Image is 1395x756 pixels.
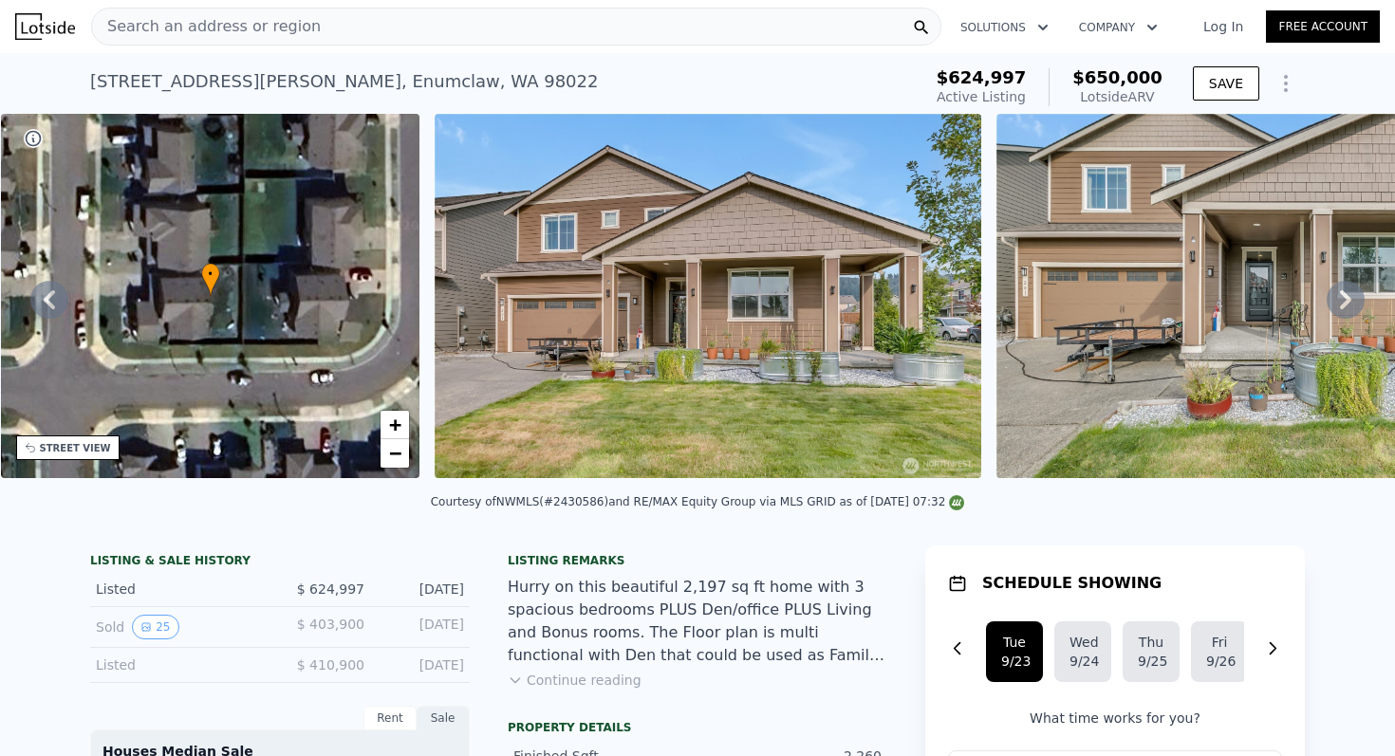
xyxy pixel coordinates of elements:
span: Active Listing [937,89,1026,104]
div: [DATE] [380,615,464,639]
a: Zoom out [381,439,409,468]
div: • [201,263,220,296]
span: $ 624,997 [297,581,364,597]
div: [STREET_ADDRESS][PERSON_NAME] , Enumclaw , WA 98022 [90,68,598,95]
div: 9/24 [1069,652,1096,671]
div: Fri [1206,633,1233,652]
button: Thu9/25 [1123,621,1180,682]
span: + [389,413,401,436]
div: Tue [1001,633,1028,652]
div: 9/23 [1001,652,1028,671]
div: Listed [96,580,265,599]
button: Wed9/24 [1054,621,1111,682]
img: Lotside [15,13,75,40]
button: View historical data [132,615,178,639]
img: Sale: 167694707 Parcel: 97547966 [435,114,981,478]
a: Free Account [1266,10,1380,43]
div: Listing remarks [508,553,887,568]
div: Sale [417,706,470,730]
div: [DATE] [380,580,464,599]
a: Zoom in [381,411,409,439]
div: STREET VIEW [40,441,111,455]
img: NWMLS Logo [949,495,964,510]
div: 9/25 [1138,652,1164,671]
div: 9/26 [1206,652,1233,671]
div: Lotside ARV [1072,87,1162,106]
div: Property details [508,720,887,735]
button: Company [1064,10,1173,45]
button: Continue reading [508,671,642,690]
button: Solutions [945,10,1064,45]
span: $624,997 [937,67,1027,87]
span: $650,000 [1072,67,1162,87]
button: Show Options [1267,65,1305,102]
div: LISTING & SALE HISTORY [90,553,470,572]
div: Listed [96,655,265,674]
span: $ 403,900 [297,617,364,632]
div: Rent [363,706,417,730]
button: Tue9/23 [986,621,1043,682]
div: Courtesy of NWMLS (#2430586) and RE/MAX Equity Group via MLS GRID as of [DATE] 07:32 [431,495,965,508]
div: Thu [1138,633,1164,652]
p: What time works for you? [948,709,1282,728]
span: − [389,441,401,465]
span: Search an address or region [92,15,321,38]
div: Sold [96,615,265,639]
span: $ 410,900 [297,657,364,673]
h1: SCHEDULE SHOWING [982,572,1162,595]
button: Fri9/26 [1191,621,1248,682]
button: SAVE [1193,66,1259,101]
div: Wed [1069,633,1096,652]
div: [DATE] [380,655,464,674]
span: • [201,266,220,283]
a: Log In [1181,17,1266,36]
div: Hurry on this beautiful 2,197 sq ft home with 3 spacious bedrooms PLUS Den/office PLUS Living and... [508,576,887,667]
